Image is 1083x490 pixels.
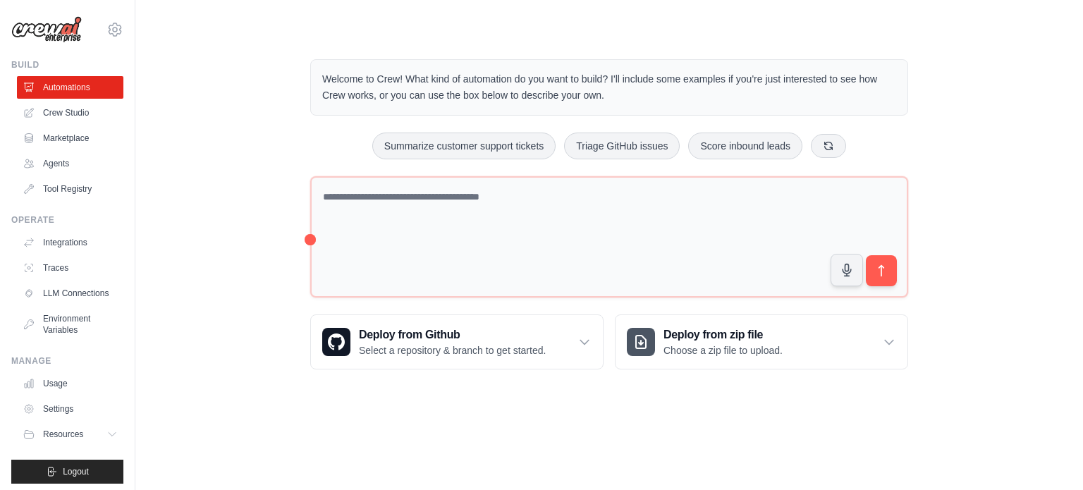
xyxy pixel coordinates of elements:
img: Logo [11,16,82,43]
a: Usage [17,372,123,395]
a: LLM Connections [17,282,123,305]
button: Resources [17,423,123,446]
p: Choose a zip file to upload. [663,343,783,357]
a: Settings [17,398,123,420]
div: Build [11,59,123,71]
h3: Deploy from Github [359,326,546,343]
div: Manage [11,355,123,367]
a: Integrations [17,231,123,254]
h3: Deploy from zip file [663,326,783,343]
button: Triage GitHub issues [564,133,680,159]
a: Environment Variables [17,307,123,341]
div: Operate [11,214,123,226]
span: Resources [43,429,83,440]
button: Logout [11,460,123,484]
button: Summarize customer support tickets [372,133,556,159]
a: Marketplace [17,127,123,149]
a: Agents [17,152,123,175]
a: Tool Registry [17,178,123,200]
span: Logout [63,466,89,477]
a: Traces [17,257,123,279]
button: Score inbound leads [688,133,802,159]
a: Automations [17,76,123,99]
a: Crew Studio [17,102,123,124]
p: Welcome to Crew! What kind of automation do you want to build? I'll include some examples if you'... [322,71,896,104]
p: Select a repository & branch to get started. [359,343,546,357]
